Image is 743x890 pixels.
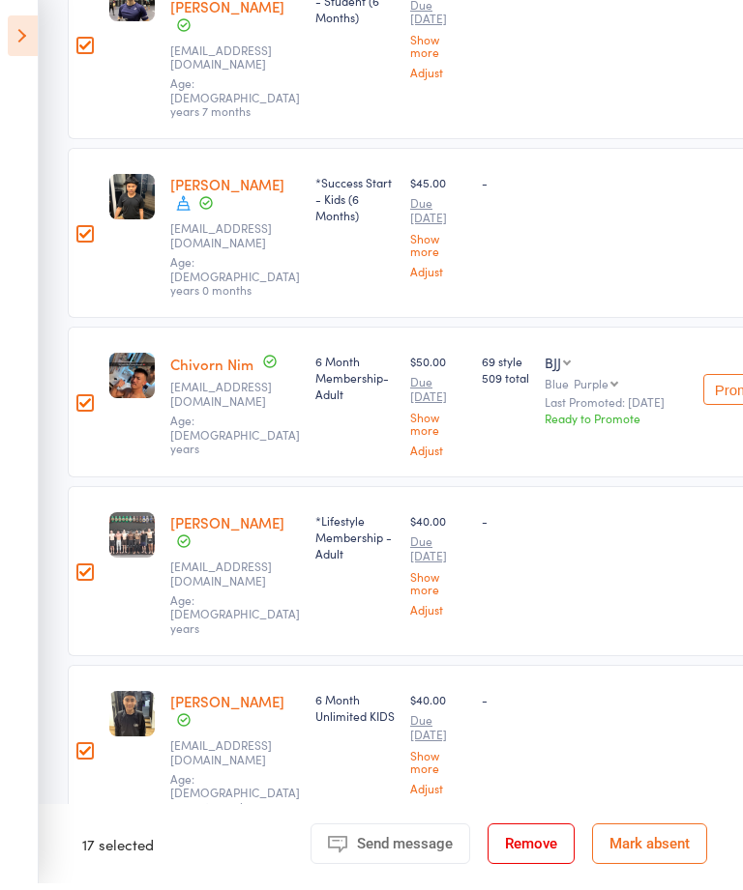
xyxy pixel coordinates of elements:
a: Show more [410,756,466,781]
img: image1735291668.png [109,698,155,743]
img: image1686177504.png [109,519,155,564]
span: Age: [DEMOGRAPHIC_DATA] years 4 months [170,777,300,821]
div: - [482,181,529,197]
button: Send message [311,830,470,871]
div: 6 Month Unlimited KIDS [315,698,395,731]
a: Show more [410,577,466,602]
div: 6 Month Membership- Adult [315,359,395,409]
div: $45.00 [410,181,466,284]
span: Age: [DEMOGRAPHIC_DATA] years [170,598,300,643]
small: Last Promoted: [DATE] [545,402,688,416]
div: - [482,698,529,714]
button: Mark absent [592,830,707,871]
a: Adjust [410,610,466,622]
div: $40.00 [410,698,466,801]
small: goldastarahimi@gmail.com [170,745,296,773]
span: 509 total [482,376,529,392]
div: - [482,519,529,535]
div: *Success Start - Kids (6 Months) [315,181,395,230]
a: Adjust [410,789,466,801]
span: Age: [DEMOGRAPHIC_DATA] years 0 months [170,260,300,304]
span: Send message [357,842,453,859]
span: Age: [DEMOGRAPHIC_DATA] years 7 months [170,81,300,126]
div: BJJ [545,359,561,379]
a: [PERSON_NAME] [170,181,284,201]
a: [PERSON_NAME] [170,519,284,539]
a: Show more [410,40,466,65]
a: Adjust [410,450,466,463]
span: Age: [DEMOGRAPHIC_DATA] years [170,418,300,463]
a: Show more [410,239,466,264]
small: Due [DATE] [410,5,466,33]
a: [PERSON_NAME] [170,698,284,718]
span: 69 style [482,359,529,376]
small: salaihnema@gmail.com [170,228,296,256]
small: Due [DATE] [410,382,466,410]
div: Purple [574,384,609,396]
a: Adjust [410,272,466,284]
small: Due [DATE] [410,720,466,748]
small: Due [DATE] [410,203,466,231]
img: image1722236685.png [109,181,155,226]
small: Due [DATE] [410,541,466,569]
a: Chivorn Nim [170,360,253,381]
small: Chivorn365@gmail.com [170,387,296,415]
div: *Lifestyle Membership - Adult [315,519,395,568]
button: Remove [488,830,575,871]
div: Ready to Promote [545,416,688,433]
div: $40.00 [410,519,466,622]
a: Adjust [410,72,466,85]
small: Michellecreighton5@gmail.com [170,50,296,78]
div: $50.00 [410,359,466,463]
div: Blue [545,384,688,396]
small: 2000.lmp@gmail.com [170,566,296,594]
div: 17 selected [82,830,154,871]
img: image1726022579.png [109,359,155,405]
a: Show more [410,417,466,443]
